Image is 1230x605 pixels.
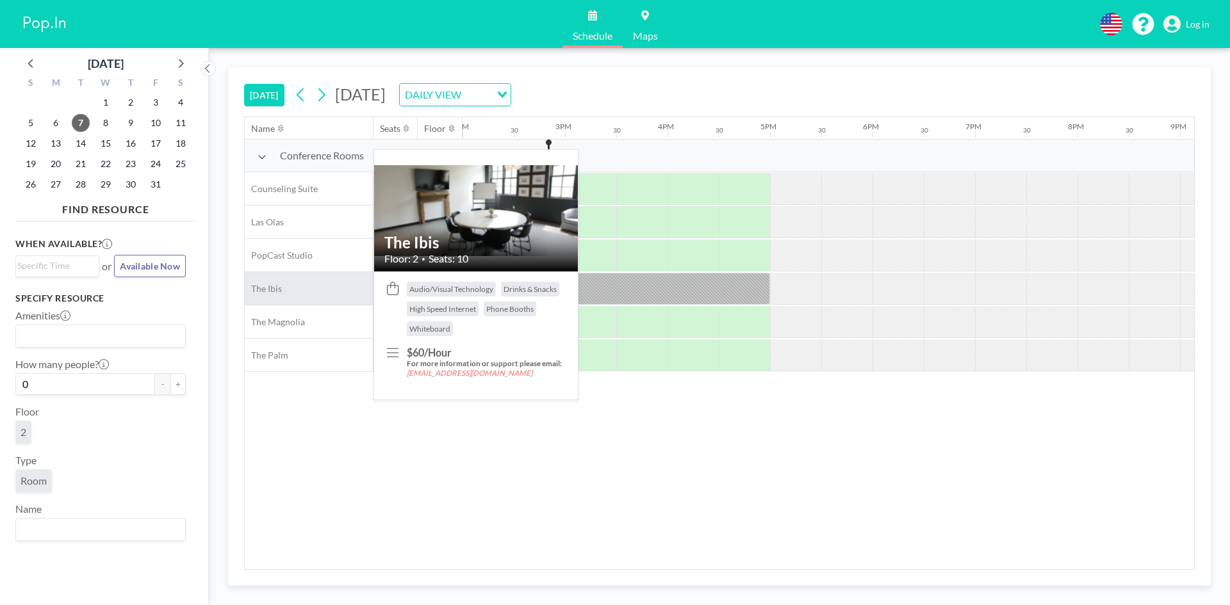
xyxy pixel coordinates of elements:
button: + [170,373,186,395]
span: Friday, October 10, 2025 [147,114,165,132]
h5: For more information or support please email: [407,359,568,378]
img: resource-image [374,165,578,256]
h3: Specify resource [15,293,186,304]
div: 30 [1023,126,1031,134]
div: 6PM [863,122,879,131]
span: Monday, October 6, 2025 [47,114,65,132]
span: Tuesday, October 21, 2025 [72,155,90,173]
span: or [102,260,111,273]
span: Sunday, October 26, 2025 [22,175,40,193]
div: 30 [613,126,621,134]
span: Tuesday, October 7, 2025 [72,114,90,132]
span: Wednesday, October 1, 2025 [97,93,115,111]
div: Search for option [16,325,185,347]
span: Log in [1186,19,1209,30]
span: Thursday, October 30, 2025 [122,175,140,193]
input: Search for option [17,521,178,538]
span: Wednesday, October 8, 2025 [97,114,115,132]
button: [DATE] [244,84,284,106]
div: 30 [1126,126,1133,134]
h4: FIND RESOURCE [15,198,196,216]
span: Thursday, October 23, 2025 [122,155,140,173]
span: Wednesday, October 29, 2025 [97,175,115,193]
span: Thursday, October 9, 2025 [122,114,140,132]
div: W [94,76,119,92]
img: organization-logo [20,12,69,37]
span: The Ibis [245,283,282,294]
div: 5PM [760,122,776,131]
span: 2 [20,426,26,438]
span: Available Now [120,261,180,271]
span: Maps [633,31,658,41]
span: Whiteboard [409,324,450,334]
span: Thursday, October 16, 2025 [122,134,140,152]
label: How many people? [15,358,109,371]
a: Log in [1163,15,1209,33]
label: Type [15,454,37,467]
span: Phone Booths [486,304,534,314]
span: Wednesday, October 15, 2025 [97,134,115,152]
div: Search for option [16,256,99,275]
div: 4PM [658,122,674,131]
div: Search for option [16,519,185,540]
span: Thursday, October 2, 2025 [122,93,140,111]
div: 30 [716,126,723,134]
span: Tuesday, October 14, 2025 [72,134,90,152]
span: Monday, October 27, 2025 [47,175,65,193]
span: Monday, October 13, 2025 [47,134,65,152]
div: Seats [380,123,400,134]
span: The Magnolia [245,316,305,328]
div: 7PM [965,122,981,131]
div: 8PM [1068,122,1084,131]
span: Friday, October 17, 2025 [147,134,165,152]
span: Audio/Visual Technology [409,284,493,294]
div: Name [251,123,275,134]
span: High Speed Internet [409,304,476,314]
div: Floor [424,123,446,134]
span: Room [20,474,47,487]
span: Wednesday, October 22, 2025 [97,155,115,173]
span: DAILY VIEW [402,86,464,103]
span: Las Olas [245,216,284,228]
div: 30 [511,126,518,134]
span: Schedule [573,31,612,41]
input: Search for option [465,86,489,103]
span: Conference Rooms [280,149,364,162]
span: Saturday, October 11, 2025 [172,114,190,132]
span: Sunday, October 19, 2025 [22,155,40,173]
span: Saturday, October 4, 2025 [172,93,190,111]
em: [EMAIL_ADDRESS][DOMAIN_NAME] [407,369,532,377]
span: Monday, October 20, 2025 [47,155,65,173]
span: • [422,255,425,263]
div: S [168,76,193,92]
div: 9PM [1170,122,1186,131]
button: Available Now [114,255,186,277]
span: Seats: 10 [429,252,468,265]
label: Amenities [15,309,70,322]
div: [DATE] [88,54,124,72]
input: Search for option [17,328,178,344]
div: T [69,76,94,92]
span: PopCast Studio [245,250,313,261]
span: Drinks & Snacks [504,284,557,294]
div: Search for option [400,84,511,106]
span: Sunday, October 12, 2025 [22,134,40,152]
span: Counseling Suite [245,183,318,195]
input: Search for option [17,259,92,273]
div: F [143,76,168,92]
span: Saturday, October 25, 2025 [172,155,190,173]
span: Friday, October 31, 2025 [147,175,165,193]
span: Saturday, October 18, 2025 [172,134,190,152]
label: Name [15,503,42,515]
h3: $60/Hour [407,346,568,359]
div: 30 [921,126,928,134]
div: T [118,76,143,92]
span: Friday, October 24, 2025 [147,155,165,173]
div: 30 [818,126,826,134]
span: [DATE] [335,85,386,104]
div: 3PM [555,122,571,131]
h2: The Ibis [384,233,568,252]
span: The Palm [245,350,288,361]
span: Floor: 2 [384,252,418,265]
div: M [44,76,69,92]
